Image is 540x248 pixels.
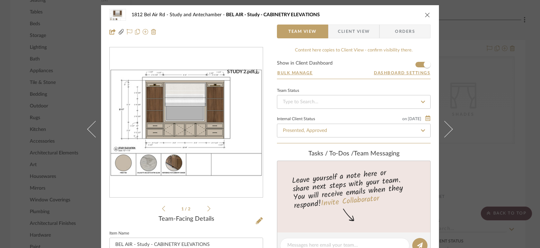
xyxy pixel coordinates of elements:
[277,117,315,121] div: Internal Client Status
[151,29,156,35] img: Remove from project
[308,151,354,157] span: Tasks / To-Dos /
[185,207,188,211] span: /
[277,89,299,93] div: Team Status
[109,8,126,22] img: bd0e6a6d-5042-4fd1-a692-34c2900bbd12_48x40.jpg
[110,69,263,177] img: bd0e6a6d-5042-4fd1-a692-34c2900bbd12_436x436.jpg
[407,116,422,121] span: [DATE]
[424,12,431,18] button: close
[110,69,263,177] div: 0
[277,95,431,109] input: Type to Search…
[387,25,423,38] span: Orders
[277,124,431,137] input: Type to Search…
[109,216,263,223] div: Team-Facing Details
[277,70,313,76] button: Bulk Manage
[373,70,431,76] button: Dashboard Settings
[188,207,191,211] span: 2
[170,12,226,17] span: Study and Antechamber
[132,12,170,17] span: 1812 Bel Air Rd
[227,69,259,75] div: STUDY 2.pdf
[277,150,431,158] div: team Messaging
[109,232,129,235] label: Item Name
[321,192,380,210] a: Invite Collaborator
[402,117,407,121] span: on
[288,25,317,38] span: Team View
[338,25,370,38] span: Client View
[277,47,431,54] div: Content here copies to Client View - confirm visibility there.
[276,165,432,212] div: Leave yourself a note here or share next steps with your team. You will receive emails when they ...
[226,12,320,17] span: BEL AIR - Study - CABINETRY ELEVATIONS
[181,207,185,211] span: 1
